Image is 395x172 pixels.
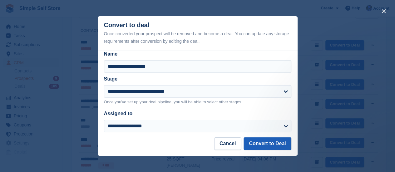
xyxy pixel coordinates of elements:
button: close [379,6,389,16]
button: Convert to Deal [244,137,291,150]
div: Once converted your prospect will be removed and become a deal. You can update any storage requir... [104,30,291,45]
label: Name [104,50,291,58]
p: Once you've set up your deal pipeline, you will be able to select other stages. [104,99,291,105]
div: Convert to deal [104,22,291,45]
label: Assigned to [104,111,133,116]
button: Cancel [214,137,241,150]
label: Stage [104,76,118,81]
